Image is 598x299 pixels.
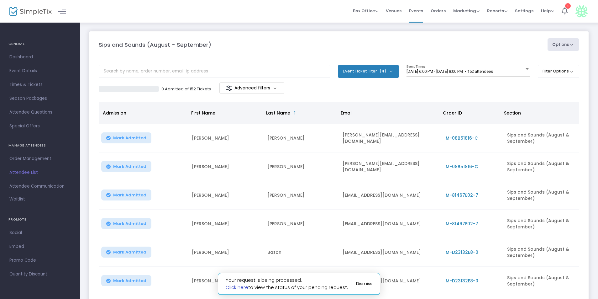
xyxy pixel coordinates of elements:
m-panel-title: Sips and Sounds (August - September) [99,40,211,49]
span: Mark Admitted [113,250,146,255]
input: Search by name, order number, email, ip address [99,65,330,78]
span: M-D23132E8-0 [446,278,478,284]
td: [PERSON_NAME] [188,267,264,295]
span: Help [541,8,554,14]
span: Quantity Discount [9,270,71,278]
span: Venues [386,3,401,19]
span: Season Packages [9,94,71,103]
m-button: Advanced filters [219,82,284,94]
span: Section [504,110,521,116]
td: [PERSON_NAME] [188,181,264,210]
button: Filter Options [538,65,580,77]
span: Box Office [353,8,378,14]
span: Embed [9,243,71,251]
span: M-81467E02-7 [446,192,478,198]
span: M-08B51816-C [446,135,478,141]
span: Marketing [453,8,480,14]
span: Promo Code [9,256,71,264]
span: First Name [191,110,215,116]
td: [PERSON_NAME] [188,238,264,267]
span: Settings [515,3,533,19]
span: Orders [431,3,446,19]
span: Order Management [9,155,71,163]
span: Times & Tickets [9,81,71,89]
h4: GENERAL [8,38,71,50]
span: Your request is being processed. to view the status of your pending request. [226,277,352,291]
button: Mark Admitted [101,275,151,286]
td: Sips and Sounds (August & September) [503,181,579,210]
td: [EMAIL_ADDRESS][DOMAIN_NAME] [339,238,442,267]
span: M-81467E02-7 [446,221,478,227]
button: Mark Admitted [101,190,151,200]
span: Attendee Communication [9,182,71,190]
td: [PERSON_NAME][EMAIL_ADDRESS][DOMAIN_NAME] [339,152,442,181]
p: 0 Admitted of 152 Tickets [161,86,211,92]
td: Sips and Sounds (August & September) [503,210,579,238]
td: [PERSON_NAME] [264,210,339,238]
button: dismiss [356,279,372,289]
td: Sips and Sounds (August & September) [503,152,579,181]
td: [PERSON_NAME] [188,210,264,238]
button: Options [548,38,580,51]
td: [PERSON_NAME] [188,152,264,181]
a: Click here [226,284,248,291]
span: Last Name [266,110,290,116]
span: Events [409,3,423,19]
button: Event Ticket Filter(4) [338,65,399,77]
span: Admission [103,110,126,116]
span: [DATE] 6:00 PM - [DATE] 8:00 PM • 152 attendees [407,69,493,74]
span: Social [9,229,71,237]
div: 1 [565,3,571,9]
button: Mark Admitted [101,132,151,143]
h4: PROMOTE [8,213,71,226]
span: Attendee List [9,168,71,177]
h4: MANAGE ATTENDEES [8,139,71,152]
img: filter [226,85,232,91]
span: Mark Admitted [113,164,146,169]
span: Sortable [292,110,297,115]
span: Order ID [443,110,462,116]
td: [PERSON_NAME][EMAIL_ADDRESS][DOMAIN_NAME] [339,124,442,152]
button: Mark Admitted [101,247,151,258]
span: M-D23132E8-0 [446,249,478,255]
span: Email [341,110,353,116]
span: Mark Admitted [113,221,146,226]
td: Sips and Sounds (August & September) [503,267,579,295]
span: Mark Admitted [113,278,146,283]
span: Special Offers [9,122,71,130]
td: [PERSON_NAME] [188,124,264,152]
td: [EMAIL_ADDRESS][DOMAIN_NAME] [339,267,442,295]
td: Sips and Sounds (August & September) [503,238,579,267]
span: Attendee Questions [9,108,71,116]
td: Bazon [264,267,339,295]
span: (4) [380,69,386,74]
button: Mark Admitted [101,161,151,172]
td: [PERSON_NAME] [264,152,339,181]
span: Mark Admitted [113,193,146,198]
button: Mark Admitted [101,218,151,229]
td: [PERSON_NAME] [264,181,339,210]
td: Sips and Sounds (August & September) [503,124,579,152]
td: [EMAIL_ADDRESS][DOMAIN_NAME] [339,210,442,238]
span: Event Details [9,67,71,75]
span: Reports [487,8,507,14]
span: Mark Admitted [113,136,146,141]
td: Bazon [264,238,339,267]
td: [EMAIL_ADDRESS][DOMAIN_NAME] [339,181,442,210]
span: Waitlist [9,196,25,202]
span: M-08B51816-C [446,163,478,170]
td: [PERSON_NAME] [264,124,339,152]
span: Dashboard [9,53,71,61]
